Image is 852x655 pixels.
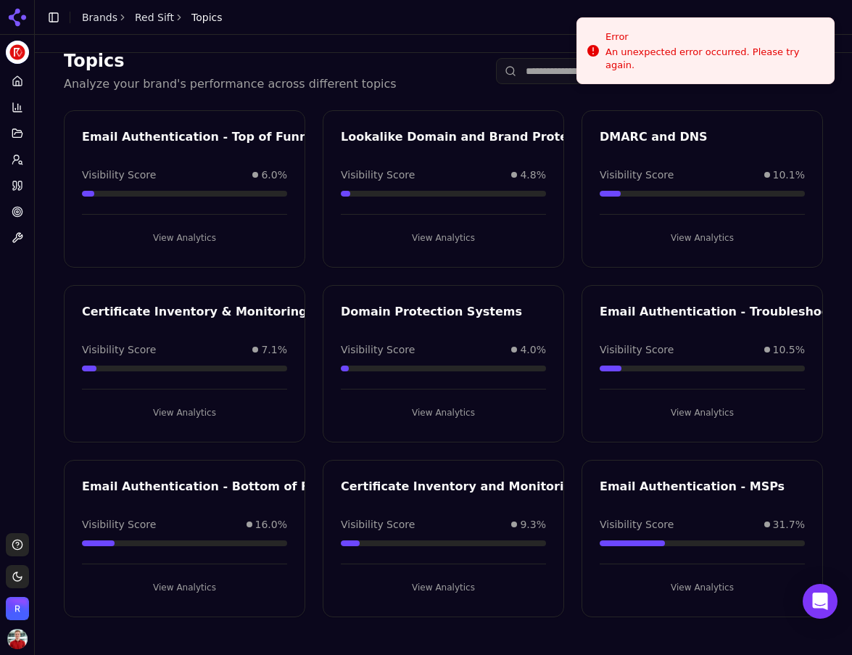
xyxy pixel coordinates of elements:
[82,401,287,424] button: View Analytics
[341,401,546,424] button: View Analytics
[341,517,415,532] span: Visibility Score
[7,629,28,649] img: Jack Lilley
[600,576,805,599] button: View Analytics
[520,517,546,532] span: 9.3%
[82,168,156,182] span: Visibility Score
[255,517,287,532] span: 16.0%
[191,10,223,25] span: Topics
[520,168,546,182] span: 4.8%
[135,10,174,25] a: Red Sift
[600,517,674,532] span: Visibility Score
[600,226,805,250] button: View Analytics
[82,342,156,357] span: Visibility Score
[82,226,287,250] button: View Analytics
[261,342,287,357] span: 7.1%
[82,576,287,599] button: View Analytics
[261,168,287,182] span: 6.0%
[600,342,674,357] span: Visibility Score
[341,342,415,357] span: Visibility Score
[341,168,415,182] span: Visibility Score
[341,478,580,495] div: Certificate Inventory and Monitoring
[64,49,397,73] h1: Topics
[341,303,546,321] div: Domain Protection Systems
[82,12,117,23] a: Brands
[82,128,320,146] div: Email Authentication - Top of Funnel
[6,597,29,620] img: Red Sift
[82,10,223,25] nav: breadcrumb
[773,342,805,357] span: 10.5%
[6,597,29,620] button: Open organization switcher
[6,41,29,64] img: Red Sift
[64,75,397,93] p: Analyze your brand's performance across different topics
[773,517,805,532] span: 31.7%
[7,629,28,649] button: Open user button
[773,168,805,182] span: 10.1%
[600,128,805,146] div: DMARC and DNS
[605,46,822,72] div: An unexpected error occurred. Please try again.
[6,41,29,64] button: Current brand: Red Sift
[605,30,822,44] div: Error
[520,342,546,357] span: 4.0%
[803,584,837,619] div: Open Intercom Messenger
[600,401,805,424] button: View Analytics
[341,128,600,146] div: Lookalike Domain and Brand Protection
[600,478,805,495] div: Email Authentication - MSPs
[600,168,674,182] span: Visibility Score
[82,478,345,495] div: Email Authentication - Bottom of Funnel
[341,226,546,250] button: View Analytics
[82,303,307,321] div: Certificate Inventory & Monitoring
[82,517,156,532] span: Visibility Score
[341,576,546,599] button: View Analytics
